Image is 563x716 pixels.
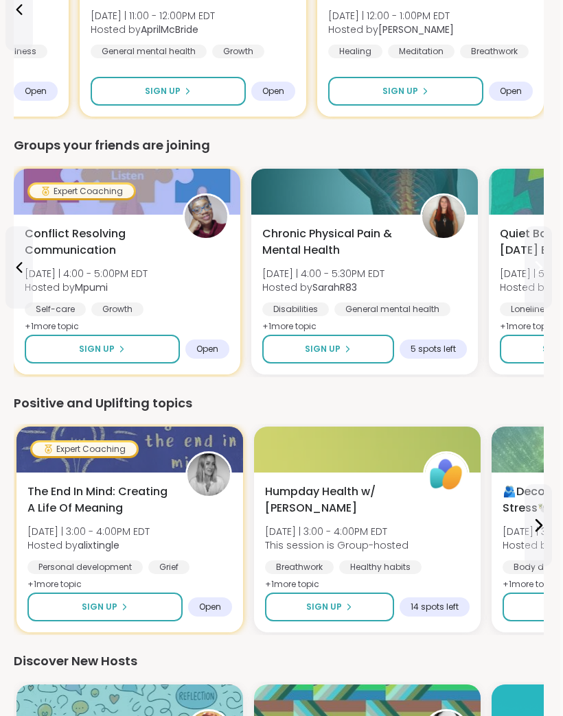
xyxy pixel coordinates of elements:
div: Growth [91,302,143,316]
div: Breathwork [265,560,334,574]
div: Healthy habits [339,560,422,574]
span: [DATE] | 4:00 - 5:30PM EDT [262,267,384,281]
div: Disabilities [262,302,329,316]
span: Open [199,601,221,612]
b: [PERSON_NAME] [378,23,454,36]
div: Breathwork [460,45,529,58]
span: This session is Group-hosted [265,538,409,552]
div: Self-care [25,302,86,316]
span: Open [500,86,522,97]
span: Sign Up [306,601,342,613]
img: Mpumi [185,195,227,238]
span: Sign Up [79,343,115,355]
span: Sign Up [305,343,341,355]
div: Healing [328,45,382,58]
span: Open [262,86,284,97]
div: General mental health [91,45,207,58]
span: Hosted by [25,281,148,294]
span: 5 spots left [411,344,456,355]
b: SarahR83 [312,281,357,294]
span: Hosted by [328,23,454,36]
div: Discover New Hosts [14,652,544,671]
span: [DATE] | 12:00 - 1:00PM EDT [328,9,454,23]
b: alixtingle [78,538,119,552]
span: [DATE] | 3:00 - 4:00PM EDT [27,525,150,538]
span: Sign Up [145,85,181,97]
button: Sign Up [262,335,394,363]
img: SarahR83 [422,195,465,238]
span: Open [25,86,47,97]
div: Meditation [388,45,455,58]
div: Personal development [27,560,143,574]
div: General mental health [334,302,450,316]
span: Hosted by [27,538,150,552]
b: AprilMcBride [141,23,198,36]
button: Sign Up [25,335,180,363]
div: Groups your friends are joining [14,136,544,155]
button: Sign Up [91,77,246,106]
span: Chronic Physical Pain & Mental Health [262,226,405,259]
div: Expert Coaching [32,442,137,456]
span: Humpday Health w/ [PERSON_NAME] [265,484,408,516]
button: Sign Up [27,593,183,621]
span: Open [196,344,218,355]
img: alixtingle [187,453,230,496]
span: 14 spots left [411,601,459,612]
span: Hosted by [91,23,215,36]
button: Sign Up [265,593,394,621]
span: Sign Up [82,601,117,613]
div: Growth [212,45,264,58]
span: The End In Mind: Creating A Life Of Meaning [27,484,170,516]
img: ShareWell [425,453,468,496]
div: Expert Coaching [30,184,134,198]
span: [DATE] | 4:00 - 5:00PM EDT [25,267,148,281]
span: Conflict Resolving Communication [25,226,168,259]
span: [DATE] | 3:00 - 4:00PM EDT [265,525,409,538]
button: Sign Up [328,77,483,106]
span: Sign Up [382,85,418,97]
div: Positive and Uplifting topics [14,394,544,413]
b: Mpumi [75,281,108,294]
span: [DATE] | 11:00 - 12:00PM EDT [91,9,215,23]
div: Grief [148,560,189,574]
span: Hosted by [262,281,384,294]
